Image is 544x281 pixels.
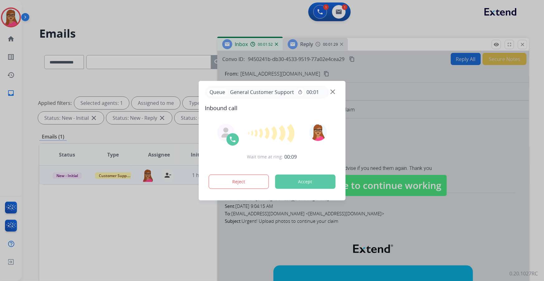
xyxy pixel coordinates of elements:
[275,175,335,189] button: Accept
[509,270,538,277] p: 0.20.1027RC
[209,175,269,189] button: Reject
[221,128,231,138] img: agent-avatar
[310,124,327,141] img: avatar
[228,88,296,96] span: General Customer Support
[229,136,236,143] img: call-icon
[205,104,339,112] span: Inbound call
[207,88,228,96] p: Queue
[298,90,303,95] mat-icon: timer
[330,89,335,94] img: close-button
[247,154,283,160] span: Wait time at ring:
[306,88,319,96] span: 00:01
[285,153,297,161] span: 00:09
